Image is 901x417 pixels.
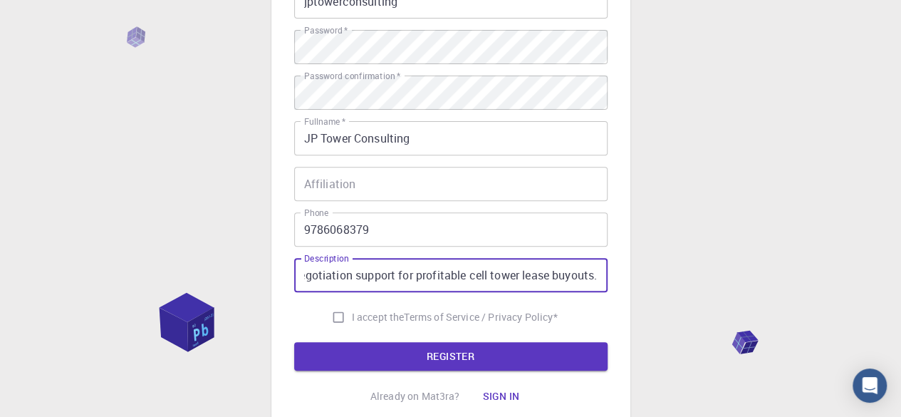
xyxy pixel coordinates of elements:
button: REGISTER [294,342,608,371]
span: I accept the [352,310,405,324]
label: Phone [304,207,328,219]
label: Password [304,24,348,36]
button: Sign in [471,382,531,411]
p: Terms of Service / Privacy Policy * [404,310,557,324]
div: Open Intercom Messenger [853,369,887,403]
label: Description [304,252,349,264]
label: Fullname [304,115,345,128]
p: Already on Mat3ra? [370,389,460,403]
label: Password confirmation [304,70,400,82]
a: Terms of Service / Privacy Policy* [404,310,557,324]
